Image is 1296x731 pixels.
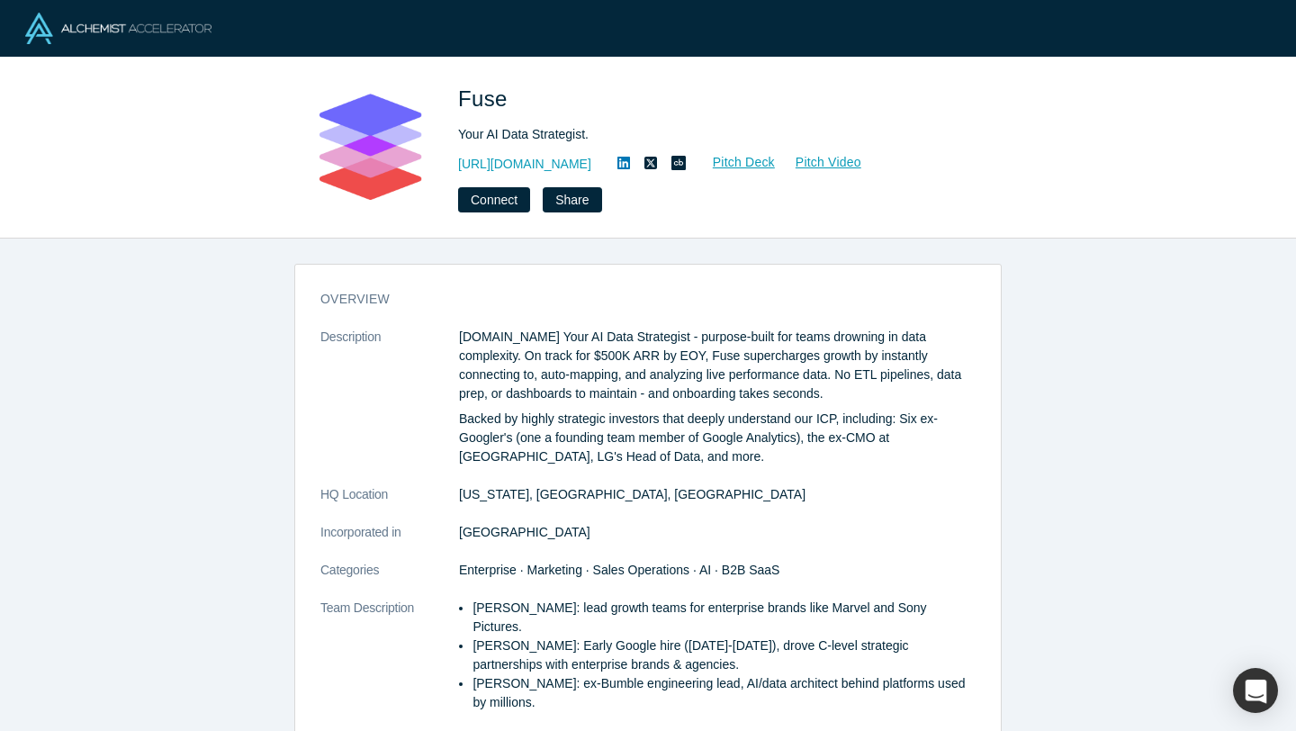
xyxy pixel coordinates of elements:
[320,561,459,599] dt: Categories
[458,86,514,111] span: Fuse
[458,155,591,174] a: [URL][DOMAIN_NAME]
[307,83,433,209] img: Fuse's Logo
[472,599,976,636] li: [PERSON_NAME]: lead growth teams for enterprise brands like Marvel and Sony Pictures.
[320,328,459,485] dt: Description
[472,674,976,712] li: [PERSON_NAME]: ex-Bumble engineering lead, AI/data architect behind platforms used by millions.
[320,523,459,561] dt: Incorporated in
[459,410,976,466] p: Backed by highly strategic investors that deeply understand our ICP, including: Six ex-Googler's ...
[25,13,211,44] img: Alchemist Logo
[776,152,862,173] a: Pitch Video
[459,485,976,504] dd: [US_STATE], [GEOGRAPHIC_DATA], [GEOGRAPHIC_DATA]
[693,152,776,173] a: Pitch Deck
[472,636,976,674] li: [PERSON_NAME]: Early Google hire ([DATE]-[DATE]), drove C-level strategic partnerships with enter...
[458,125,962,144] div: Your AI Data Strategist.
[459,563,779,577] span: Enterprise · Marketing · Sales Operations · AI · B2B SaaS
[320,485,459,523] dt: HQ Location
[458,187,530,212] button: Connect
[543,187,601,212] button: Share
[320,599,459,731] dt: Team Description
[459,523,976,542] dd: [GEOGRAPHIC_DATA]
[320,290,950,309] h3: overview
[459,328,976,403] p: [DOMAIN_NAME] Your AI Data Strategist - purpose-built for teams drowning in data complexity. On t...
